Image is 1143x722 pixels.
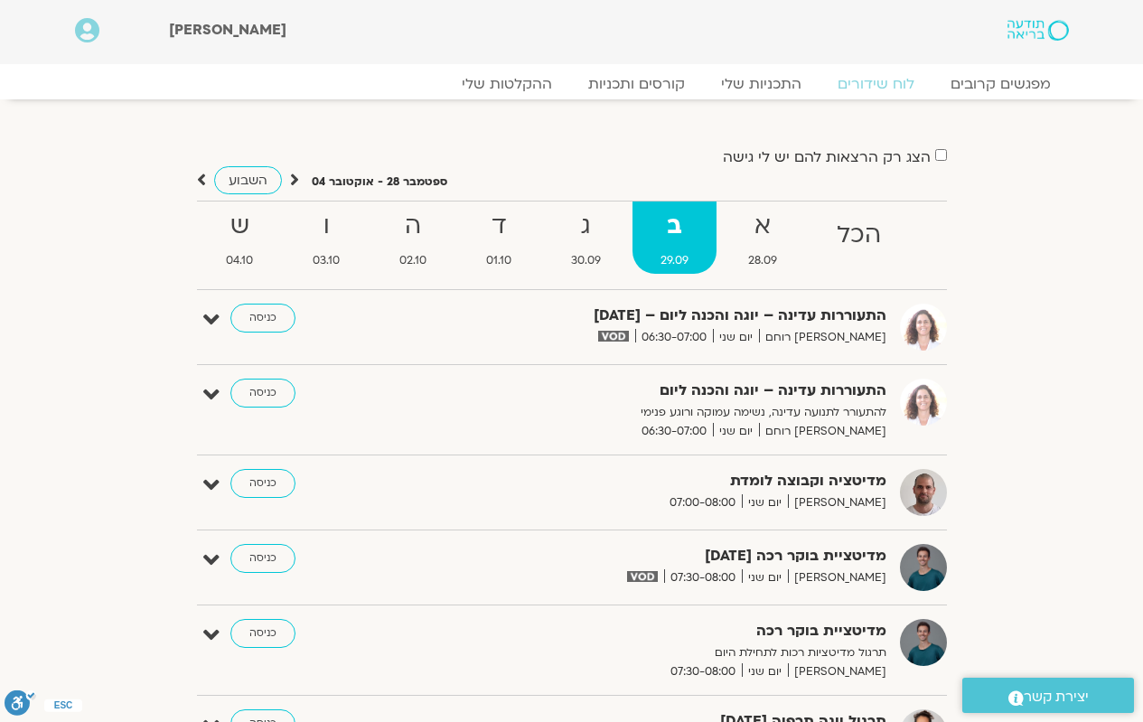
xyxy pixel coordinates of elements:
span: 03.10 [285,251,368,270]
strong: ב [632,206,717,247]
span: יום שני [713,328,759,347]
a: ג30.09 [543,202,629,274]
span: השבוע [229,172,267,189]
span: יום שני [742,568,788,587]
p: ספטמבר 28 - אוקטובר 04 [312,173,447,192]
span: [PERSON_NAME] רוחם [759,422,886,441]
a: קורסים ותכניות [570,75,703,93]
span: 01.10 [458,251,539,270]
a: ההקלטות שלי [444,75,570,93]
span: 07:30-08:00 [664,662,742,681]
a: כניסה [230,469,295,498]
strong: ו [285,206,368,247]
img: vodicon [598,331,628,342]
span: [PERSON_NAME] [788,662,886,681]
strong: ג [543,206,629,247]
strong: התעוררות עדינה – יוגה והכנה ליום – [DATE] [444,304,886,328]
span: יום שני [742,493,788,512]
a: ש04.10 [199,202,282,274]
span: יום שני [713,422,759,441]
img: vodicon [627,571,657,582]
a: כניסה [230,544,295,573]
span: 06:30-07:00 [635,422,713,441]
span: יום שני [742,662,788,681]
strong: ש [199,206,282,247]
nav: Menu [75,75,1069,93]
span: 07:30-08:00 [664,568,742,587]
span: [PERSON_NAME] [788,493,886,512]
strong: התעוררות עדינה – יוגה והכנה ליום [444,379,886,403]
strong: א [720,206,805,247]
span: יצירת קשר [1024,685,1089,709]
span: 07:00-08:00 [663,493,742,512]
a: יצירת קשר [962,678,1134,713]
a: ו03.10 [285,202,368,274]
a: ד01.10 [458,202,539,274]
p: תרגול מדיטציות רכות לתחילת היום [444,643,886,662]
span: [PERSON_NAME] [788,568,886,587]
a: ה02.10 [371,202,454,274]
strong: ה [371,206,454,247]
strong: מדיטציה וקבוצה לומדת [444,469,886,493]
a: א28.09 [720,202,805,274]
strong: מדיטציית בוקר רכה [DATE] [444,544,886,568]
strong: הכל [809,215,909,256]
span: 04.10 [199,251,282,270]
label: הצג רק הרצאות להם יש לי גישה [723,149,931,165]
strong: ד [458,206,539,247]
a: התכניות שלי [703,75,820,93]
span: [PERSON_NAME] רוחם [759,328,886,347]
a: הכל [809,202,909,274]
strong: מדיטציית בוקר רכה [444,619,886,643]
a: כניסה [230,379,295,408]
a: לוח שידורים [820,75,932,93]
a: כניסה [230,304,295,333]
span: 06:30-07:00 [635,328,713,347]
span: 29.09 [632,251,717,270]
a: מפגשים קרובים [932,75,1069,93]
span: 30.09 [543,251,629,270]
a: השבוע [214,166,282,194]
a: כניסה [230,619,295,648]
a: ב29.09 [632,202,717,274]
span: [PERSON_NAME] [169,20,286,40]
p: להתעורר לתנועה עדינה, נשימה עמוקה ורוגע פנימי [444,403,886,422]
span: 02.10 [371,251,454,270]
span: 28.09 [720,251,805,270]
